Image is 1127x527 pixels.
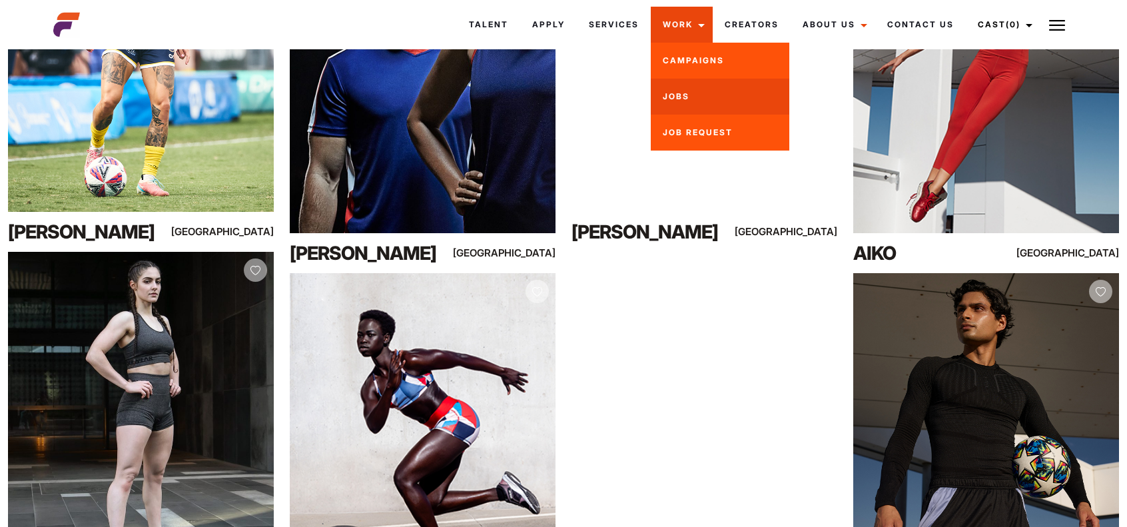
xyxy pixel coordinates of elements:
a: Apply [520,7,577,43]
div: [GEOGRAPHIC_DATA] [1039,245,1119,261]
img: cropped-aefm-brand-fav-22-square.png [53,11,80,38]
a: Jobs [651,79,789,115]
div: [PERSON_NAME] [8,219,167,245]
a: Talent [457,7,520,43]
div: [GEOGRAPHIC_DATA] [194,223,274,240]
a: Work [651,7,713,43]
a: Contact Us [875,7,966,43]
div: [PERSON_NAME] [290,240,449,266]
a: Job Request [651,115,789,151]
span: (0) [1006,19,1020,29]
div: [GEOGRAPHIC_DATA] [757,223,837,240]
a: Creators [713,7,791,43]
div: Aiko [853,240,1012,266]
a: About Us [791,7,875,43]
a: Campaigns [651,43,789,79]
a: Services [577,7,651,43]
div: [PERSON_NAME] [571,219,731,245]
div: [GEOGRAPHIC_DATA] [476,245,556,261]
a: Cast(0) [966,7,1040,43]
img: Burger icon [1049,17,1065,33]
